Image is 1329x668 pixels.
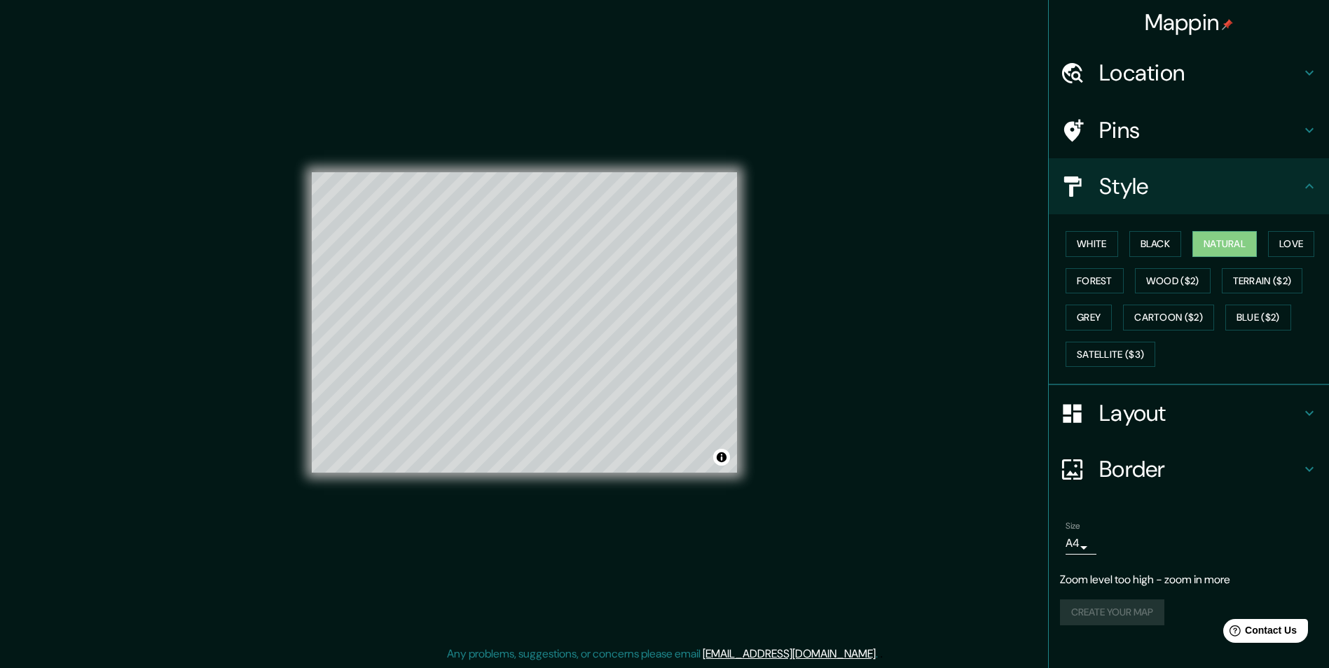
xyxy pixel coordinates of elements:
[1049,102,1329,158] div: Pins
[1099,399,1301,427] h4: Layout
[1222,19,1233,30] img: pin-icon.png
[1099,455,1301,483] h4: Border
[703,646,876,661] a: [EMAIL_ADDRESS][DOMAIN_NAME]
[1049,441,1329,497] div: Border
[1066,532,1096,555] div: A4
[1268,231,1314,257] button: Love
[1099,116,1301,144] h4: Pins
[1204,613,1314,653] iframe: Help widget launcher
[1222,268,1303,294] button: Terrain ($2)
[1066,520,1080,532] label: Size
[1099,59,1301,87] h4: Location
[880,646,883,662] div: .
[878,646,880,662] div: .
[1066,268,1124,294] button: Forest
[1049,45,1329,101] div: Location
[1123,305,1214,330] button: Cartoon ($2)
[1066,231,1118,257] button: White
[1225,305,1291,330] button: Blue ($2)
[447,646,878,662] p: Any problems, suggestions, or concerns please email .
[1129,231,1182,257] button: Black
[1049,158,1329,214] div: Style
[1066,342,1155,368] button: Satellite ($3)
[713,449,730,466] button: Toggle attribution
[1192,231,1257,257] button: Natural
[1145,8,1234,36] h4: Mappin
[1099,172,1301,200] h4: Style
[1135,268,1211,294] button: Wood ($2)
[1049,385,1329,441] div: Layout
[1066,305,1112,330] button: Grey
[1060,571,1318,588] p: Zoom level too high - zoom in more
